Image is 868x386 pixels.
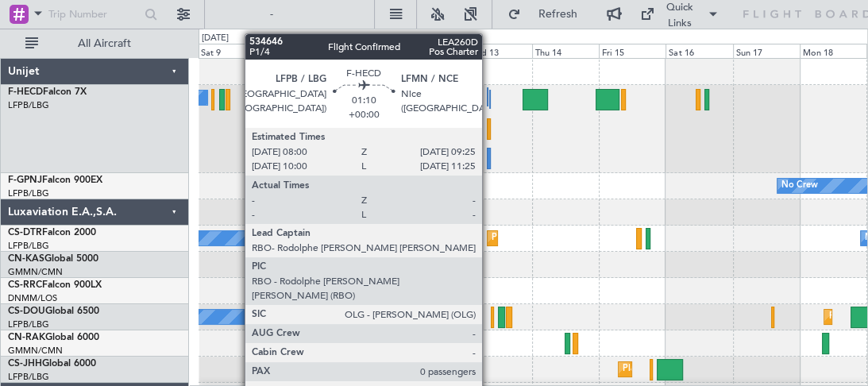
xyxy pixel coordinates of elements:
[41,38,168,49] span: All Aircraft
[8,99,49,111] a: LFPB/LBG
[8,240,49,252] a: LFPB/LBG
[800,44,866,58] div: Mon 18
[500,2,596,27] button: Refresh
[8,371,49,383] a: LFPB/LBG
[8,228,96,237] a: CS-DTRFalcon 2000
[8,87,43,97] span: F-HECD
[202,32,229,45] div: [DATE]
[465,44,532,58] div: Wed 13
[8,254,44,264] span: CN-KAS
[355,305,605,329] div: Planned Maint [GEOGRAPHIC_DATA] ([GEOGRAPHIC_DATA])
[8,292,57,304] a: DNMM/LOS
[398,44,465,58] div: Tue 12
[8,87,87,97] a: F-HECDFalcon 7X
[781,174,818,198] div: No Crew
[733,44,800,58] div: Sun 17
[264,44,331,58] div: Sun 10
[313,174,349,198] div: No Crew
[48,2,140,26] input: Trip Number
[8,266,63,278] a: GMMN/CMN
[492,226,573,250] div: Planned Maint Sofia
[532,44,599,58] div: Thu 14
[632,2,727,27] button: Quick Links
[8,254,98,264] a: CN-KASGlobal 5000
[8,333,45,342] span: CN-RAK
[8,345,63,357] a: GMMN/CMN
[331,44,398,58] div: Mon 11
[17,31,172,56] button: All Aircraft
[524,9,591,20] span: Refresh
[355,357,605,381] div: Planned Maint [GEOGRAPHIC_DATA] ([GEOGRAPHIC_DATA])
[8,359,96,369] a: CS-JHHGlobal 6000
[8,176,42,185] span: F-GPNJ
[8,187,49,199] a: LFPB/LBG
[8,280,102,290] a: CS-RRCFalcon 900LX
[8,228,42,237] span: CS-DTR
[665,44,732,58] div: Sat 16
[8,318,49,330] a: LFPB/LBG
[8,307,99,316] a: CS-DOUGlobal 6500
[8,333,99,342] a: CN-RAKGlobal 6000
[8,307,45,316] span: CS-DOU
[198,44,264,58] div: Sat 9
[599,44,665,58] div: Fri 15
[8,359,42,369] span: CS-JHH
[8,280,42,290] span: CS-RRC
[8,176,102,185] a: F-GPNJFalcon 900EX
